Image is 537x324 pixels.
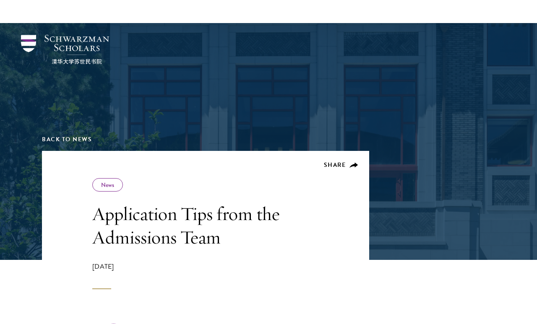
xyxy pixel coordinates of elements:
[92,202,319,249] h1: Application Tips from the Admissions Team
[324,161,346,169] span: Share
[101,181,114,189] a: News
[92,262,319,289] div: [DATE]
[21,35,109,64] img: Schwarzman Scholars
[42,135,92,144] a: Back to News
[324,161,359,169] button: Share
